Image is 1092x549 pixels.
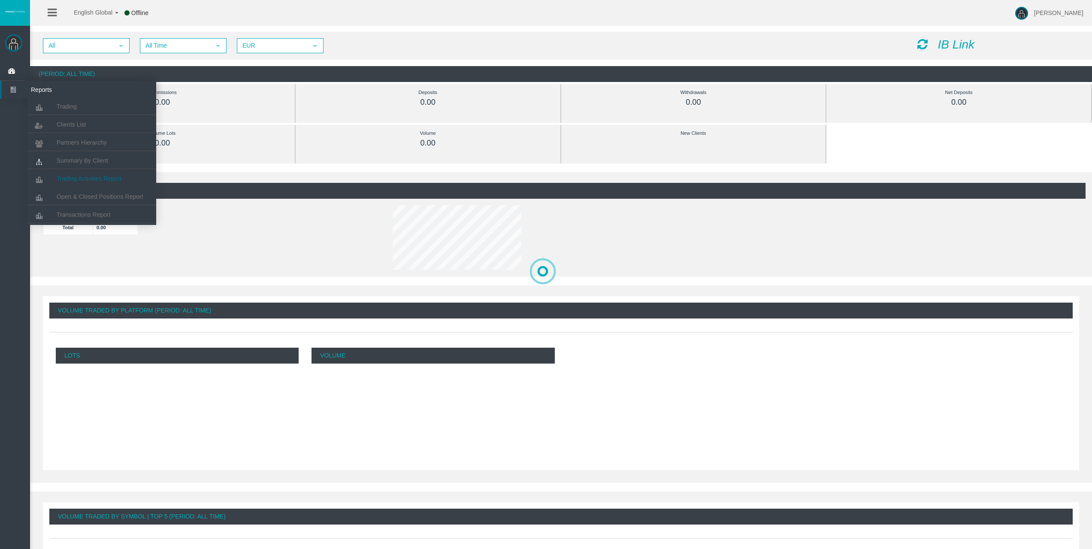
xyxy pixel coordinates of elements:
span: Partners Hierarchy [57,139,107,146]
td: Total [43,220,93,234]
i: Reload Dashboard [917,38,928,50]
div: New Clients [581,128,807,138]
p: Lots [56,348,299,364]
span: Offline [131,9,148,16]
span: Reports [24,81,109,99]
img: user-image [1015,7,1028,20]
a: Transactions Report [27,207,156,222]
div: Withdrawals [581,88,807,97]
a: Trading [27,99,156,114]
img: logo.svg [4,10,26,13]
span: All Time [141,39,210,52]
span: select [118,42,124,49]
div: Volume Lots [49,128,275,138]
div: Commissions [49,88,275,97]
a: Clients List [27,117,156,132]
a: Summary By Client [27,153,156,168]
span: Trading [57,103,77,110]
div: 0.00 [846,97,1072,107]
span: Clients List [57,121,86,128]
div: Net Deposits [846,88,1072,97]
a: Reports [2,81,156,99]
span: Trading Activities Report [57,175,121,182]
div: 0.00 [315,138,541,148]
i: IB Link [938,38,974,51]
span: [PERSON_NAME] [1034,9,1083,16]
span: select [215,42,221,49]
div: Volume [315,128,541,138]
p: Volume [312,348,554,364]
span: English Global [63,9,112,16]
td: 0.00 [93,220,138,234]
a: Trading Activities Report [27,171,156,186]
span: All [44,39,113,52]
div: 0.00 [581,97,807,107]
div: 0.00 [49,138,275,148]
a: Open & Closed Positions Report [27,189,156,204]
div: Deposits [315,88,541,97]
div: (Period: All Time) [30,66,1092,82]
div: 0.00 [49,97,275,107]
span: select [312,42,318,49]
span: Summary By Client [57,157,108,164]
div: Volume Traded By Symbol | Top 5 (Period: All Time) [49,509,1073,525]
span: EUR [238,39,307,52]
span: Open & Closed Positions Report [57,193,143,200]
div: 0.00 [315,97,541,107]
a: Partners Hierarchy [27,135,156,150]
div: (Period: All Time) [36,183,1086,199]
span: Transactions Report [57,211,111,218]
div: Volume Traded By Platform (Period: All Time) [49,303,1073,318]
